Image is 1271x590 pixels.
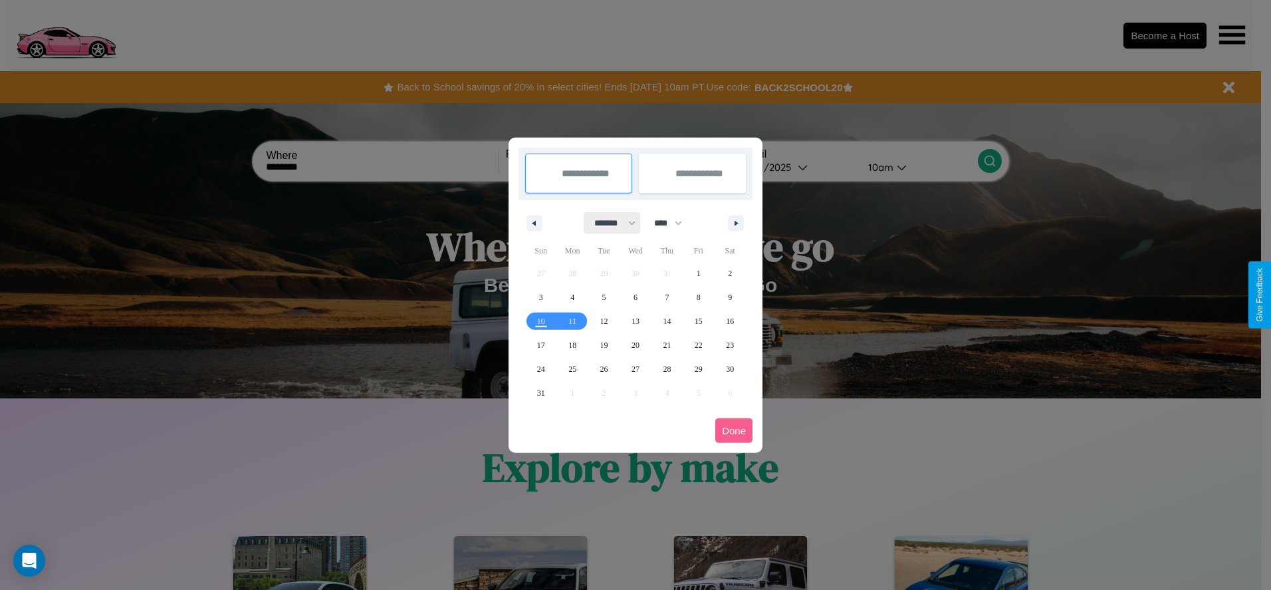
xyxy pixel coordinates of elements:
span: 10 [537,309,545,333]
button: 30 [715,357,746,381]
button: 31 [525,381,556,405]
span: 27 [632,357,639,381]
span: 12 [600,309,608,333]
button: 25 [556,357,588,381]
button: 8 [683,285,714,309]
button: 10 [525,309,556,333]
button: 2 [715,261,746,285]
span: 9 [728,285,732,309]
span: 8 [697,285,701,309]
span: 15 [695,309,703,333]
button: 19 [588,333,620,357]
div: Open Intercom Messenger [13,545,45,577]
span: Wed [620,240,651,261]
button: 7 [651,285,683,309]
span: 6 [634,285,637,309]
span: 29 [695,357,703,381]
span: 21 [663,333,671,357]
span: 19 [600,333,608,357]
button: 4 [556,285,588,309]
span: Tue [588,240,620,261]
button: 22 [683,333,714,357]
span: 30 [726,357,734,381]
span: 24 [537,357,545,381]
button: 15 [683,309,714,333]
button: 23 [715,333,746,357]
span: Thu [651,240,683,261]
span: 1 [697,261,701,285]
button: 12 [588,309,620,333]
span: Sat [715,240,746,261]
span: 7 [665,285,669,309]
span: 25 [568,357,576,381]
button: 6 [620,285,651,309]
span: 31 [537,381,545,405]
button: 21 [651,333,683,357]
span: Sun [525,240,556,261]
button: 14 [651,309,683,333]
span: 22 [695,333,703,357]
span: Mon [556,240,588,261]
span: 18 [568,333,576,357]
div: Give Feedback [1255,268,1264,322]
span: 28 [663,357,671,381]
button: 28 [651,357,683,381]
button: 27 [620,357,651,381]
button: 26 [588,357,620,381]
button: 3 [525,285,556,309]
span: 2 [728,261,732,285]
span: 14 [663,309,671,333]
span: 20 [632,333,639,357]
span: 11 [568,309,576,333]
button: 29 [683,357,714,381]
span: Fri [683,240,714,261]
button: 20 [620,333,651,357]
span: 5 [602,285,606,309]
span: 13 [632,309,639,333]
button: 13 [620,309,651,333]
span: 23 [726,333,734,357]
button: 11 [556,309,588,333]
span: 16 [726,309,734,333]
button: 9 [715,285,746,309]
button: 17 [525,333,556,357]
span: 4 [570,285,574,309]
button: 18 [556,333,588,357]
button: Done [715,418,752,443]
span: 26 [600,357,608,381]
span: 17 [537,333,545,357]
button: 24 [525,357,556,381]
button: 16 [715,309,746,333]
button: 1 [683,261,714,285]
span: 3 [539,285,543,309]
button: 5 [588,285,620,309]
